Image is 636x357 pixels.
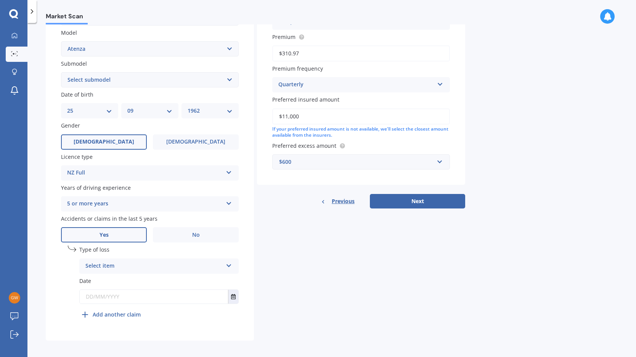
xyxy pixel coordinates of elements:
[279,158,434,166] div: $600
[61,60,87,67] span: Submodel
[80,290,228,304] input: DD/MM/YYYY
[278,80,434,89] div: Quarterly
[74,139,134,145] span: [DEMOGRAPHIC_DATA]
[332,195,355,207] span: Previous
[61,91,93,98] span: Date of birth
[272,96,339,103] span: Preferred insured amount
[272,142,336,149] span: Preferred excess amount
[79,277,91,284] span: Date
[166,139,225,145] span: [DEMOGRAPHIC_DATA]
[93,310,141,318] b: Add another claim
[46,13,88,23] span: Market Scan
[85,262,223,271] div: Select item
[370,194,465,208] button: Next
[61,184,131,191] span: Years of driving experience
[272,108,450,124] input: Enter amount
[67,168,223,178] div: NZ Full
[192,232,200,238] span: No
[79,246,109,254] span: Type of loss
[67,199,223,208] div: 5 or more years
[61,153,93,160] span: Licence type
[61,122,80,129] span: Gender
[228,290,238,304] button: Select date
[272,45,450,61] input: Enter premium
[61,29,77,36] span: Model
[272,65,323,72] span: Premium frequency
[9,292,20,304] img: eed5856757216274138c725390d618c0
[272,126,450,139] div: If your preferred insured amount is not available, we'll select the closest amount available from...
[100,232,109,238] span: Yes
[272,33,296,40] span: Premium
[61,215,157,222] span: Accidents or claims in the last 5 years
